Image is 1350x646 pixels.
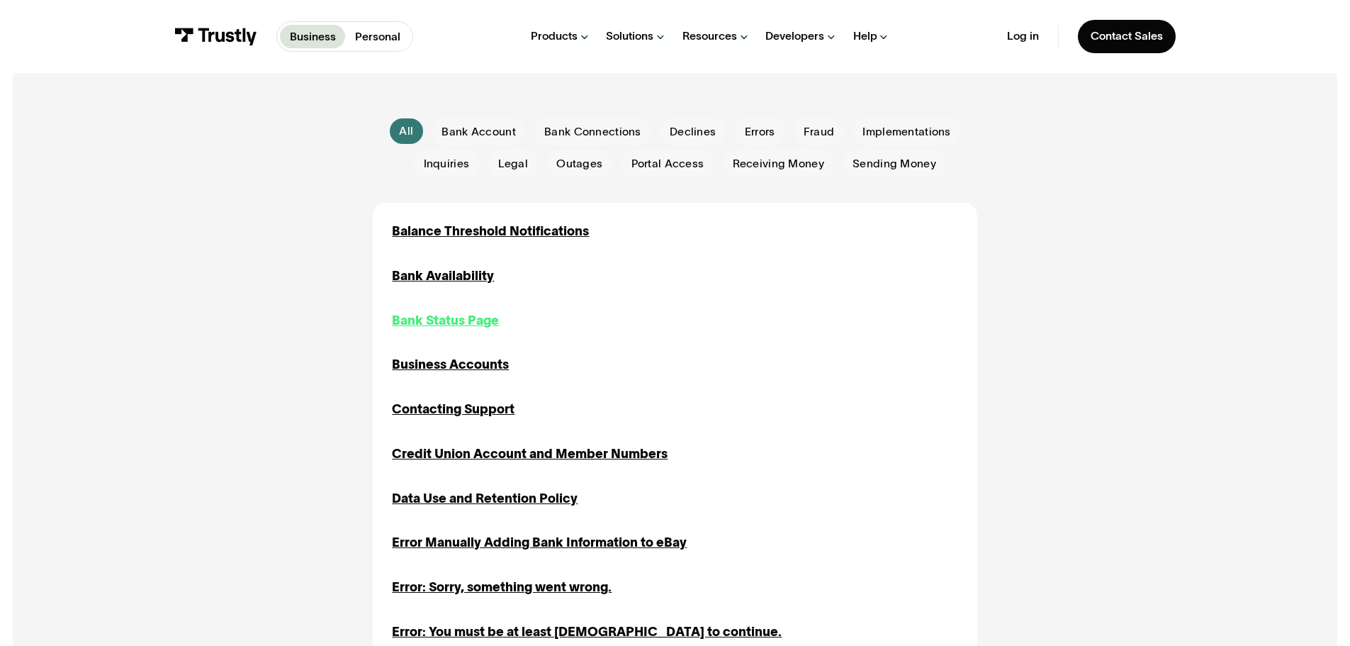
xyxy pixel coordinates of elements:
a: Business [280,25,345,48]
span: Sending Money [853,156,936,172]
div: Products [531,29,578,43]
a: Personal [345,25,410,48]
a: Error: Sorry, something went wrong. [392,578,612,597]
span: Errors [745,124,775,140]
a: Bank Availability [392,267,494,286]
a: All [390,118,423,144]
div: Contact Sales [1091,29,1163,43]
span: Legal [498,156,528,172]
span: Outages [556,156,602,172]
a: Error Manually Adding Bank Information to eBay [392,533,687,552]
span: Portal Access [631,156,704,172]
span: Declines [670,124,716,140]
span: Inquiries [424,156,470,172]
a: Business Accounts [392,355,509,374]
a: Credit Union Account and Member Numbers [392,445,668,464]
span: Receiving Money [733,156,824,172]
div: Resources [682,29,737,43]
a: Error: You must be at least [DEMOGRAPHIC_DATA] to continue. [392,623,782,642]
a: Balance Threshold Notifications [392,222,589,241]
div: Developers [765,29,824,43]
form: Email Form [373,117,977,177]
div: Help [853,29,877,43]
a: Data Use and Retention Policy [392,489,578,508]
a: Bank Status Page [392,311,499,330]
p: Business [290,28,336,45]
a: Log in [1007,29,1039,43]
img: Trustly Logo [174,28,257,45]
p: Personal [355,28,400,45]
div: Solutions [606,29,653,43]
span: Bank Connections [544,124,641,140]
a: Contacting Support [392,400,514,419]
div: All [399,123,413,139]
span: Bank Account [441,124,515,140]
span: Fraud [804,124,834,140]
a: Contact Sales [1078,20,1176,53]
span: Implementations [862,124,950,140]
